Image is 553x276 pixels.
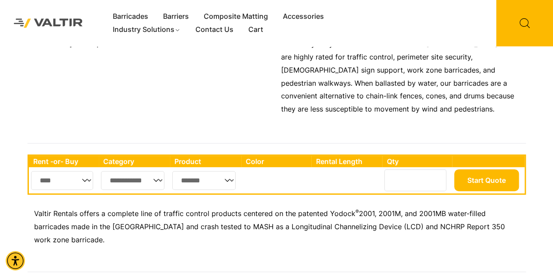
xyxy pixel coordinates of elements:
[31,171,94,190] select: Single select
[281,38,522,116] p: Our heady-duty barricades are made in the [GEOGRAPHIC_DATA] and are highly rated for traffic cont...
[7,11,90,35] img: Valtir Rentals
[241,23,271,36] a: Cart
[105,23,188,36] a: Industry Solutions
[241,156,312,167] th: Color
[196,10,275,23] a: Composite Matting
[311,156,382,167] th: Rental Length
[384,169,446,191] input: Number
[34,209,355,218] span: Valtir Rentals offers a complete line of traffic control products centered on the patented Yodock
[172,171,236,190] select: Single select
[101,171,165,190] select: Single select
[105,10,156,23] a: Barricades
[170,156,241,167] th: Product
[29,156,99,167] th: Rent -or- Buy
[382,156,452,167] th: Qty
[156,10,196,23] a: Barriers
[34,209,505,244] span: 2001, 2001M, and 2001MB water-filled barricades made in the [GEOGRAPHIC_DATA] and crash tested to...
[275,10,331,23] a: Accessories
[188,23,241,36] a: Contact Us
[6,251,25,270] div: Accessibility Menu
[454,169,519,191] button: Start Quote
[355,208,359,215] sup: ®
[99,156,170,167] th: Category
